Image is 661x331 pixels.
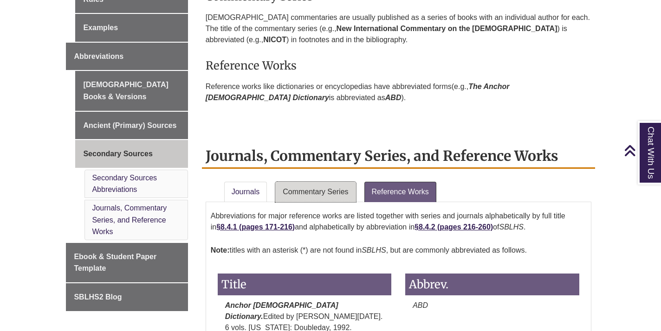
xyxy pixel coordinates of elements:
a: Secondary Sources Abbreviations [92,174,157,194]
a: Ancient (Primary) Sources [75,112,188,140]
em: ABD [413,301,428,309]
em: SBLHS [362,246,386,254]
a: Secondary Sources [75,140,188,168]
strong: Note: [211,246,230,254]
em: SBLHS [499,223,523,231]
span: ). [401,94,406,102]
a: §8.4.2 (pages 216-260) [415,223,493,231]
a: Abbreviations [66,43,188,70]
a: Back to Top [624,144,659,157]
strong: NICOT [263,36,286,44]
a: Commentary Series [275,182,356,202]
a: Ebook & Student Paper Template [66,243,188,282]
h3: Reference Works [206,58,591,73]
a: Examples [75,14,188,42]
span: Ebook & Student Paper Template [74,253,156,273]
p: Reference works like dictionaries or encyclopedias have abbreviated forms [206,77,591,107]
strong: New International Commentary on the [DEMOGRAPHIC_DATA] [337,25,557,32]
a: Reference Works [364,182,436,202]
p: Abbreviations for major reference works are listed together with series and journals alphabetical... [211,207,586,236]
a: Journals, Commentary Series, and Reference Works [92,204,167,236]
p: titles with an asterisk (*) are not found in , but are commonly abbreviated as follows. [211,241,586,260]
i: ABD [385,94,402,102]
h3: Abbrev. [405,274,579,295]
span: (e.g., [452,83,468,90]
em: Anchor [DEMOGRAPHIC_DATA] Dictionary. [225,301,338,320]
p: [DEMOGRAPHIC_DATA] commentaries are usually published as a series of books with an individual aut... [206,8,591,49]
a: SBLHS2 Blog [66,283,188,311]
a: §8.4.1 (pages 171-216) [216,223,295,231]
span: SBLHS2 Blog [74,293,122,301]
a: [DEMOGRAPHIC_DATA] Books & Versions [75,71,188,110]
span: Abbreviations [74,52,123,60]
a: Journals [224,182,267,202]
h2: Journals, Commentary Series, and Reference Works [202,144,595,169]
span: is abbreviated as [329,94,402,102]
h3: Title [218,274,391,295]
em: The Anchor [DEMOGRAPHIC_DATA] Dictionary [206,83,510,102]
